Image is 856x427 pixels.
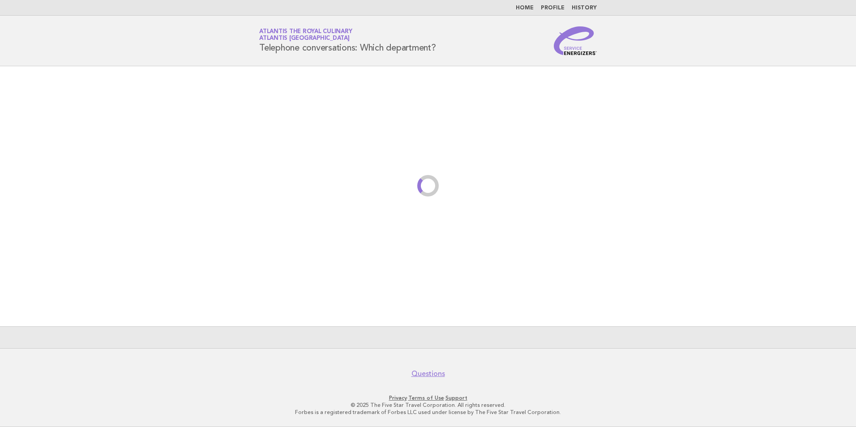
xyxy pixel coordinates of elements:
a: Terms of Use [408,395,444,401]
p: Forbes is a registered trademark of Forbes LLC used under license by The Five Star Travel Corpora... [154,409,702,416]
span: Atlantis [GEOGRAPHIC_DATA] [259,36,350,42]
p: © 2025 The Five Star Travel Corporation. All rights reserved. [154,401,702,409]
a: Questions [411,369,445,378]
a: Profile [541,5,565,11]
a: Support [445,395,467,401]
a: Atlantis the Royal CulinaryAtlantis [GEOGRAPHIC_DATA] [259,29,352,41]
p: · · [154,394,702,401]
img: Service Energizers [554,26,597,55]
a: History [572,5,597,11]
h1: Telephone conversations: Which department? [259,29,436,52]
a: Privacy [389,395,407,401]
a: Home [516,5,534,11]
